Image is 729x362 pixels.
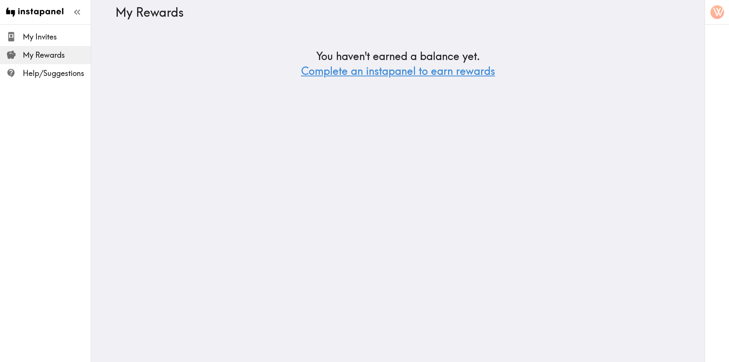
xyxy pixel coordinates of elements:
span: My Invites [23,32,91,42]
span: W [713,6,724,19]
span: Help/Suggestions [23,68,91,79]
h3: My Rewards [115,5,674,19]
span: You haven't earned a balance yet. [121,49,674,78]
button: W [710,5,725,20]
a: Complete an instapanel to earn rewards [301,64,495,77]
span: My Rewards [23,50,91,60]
